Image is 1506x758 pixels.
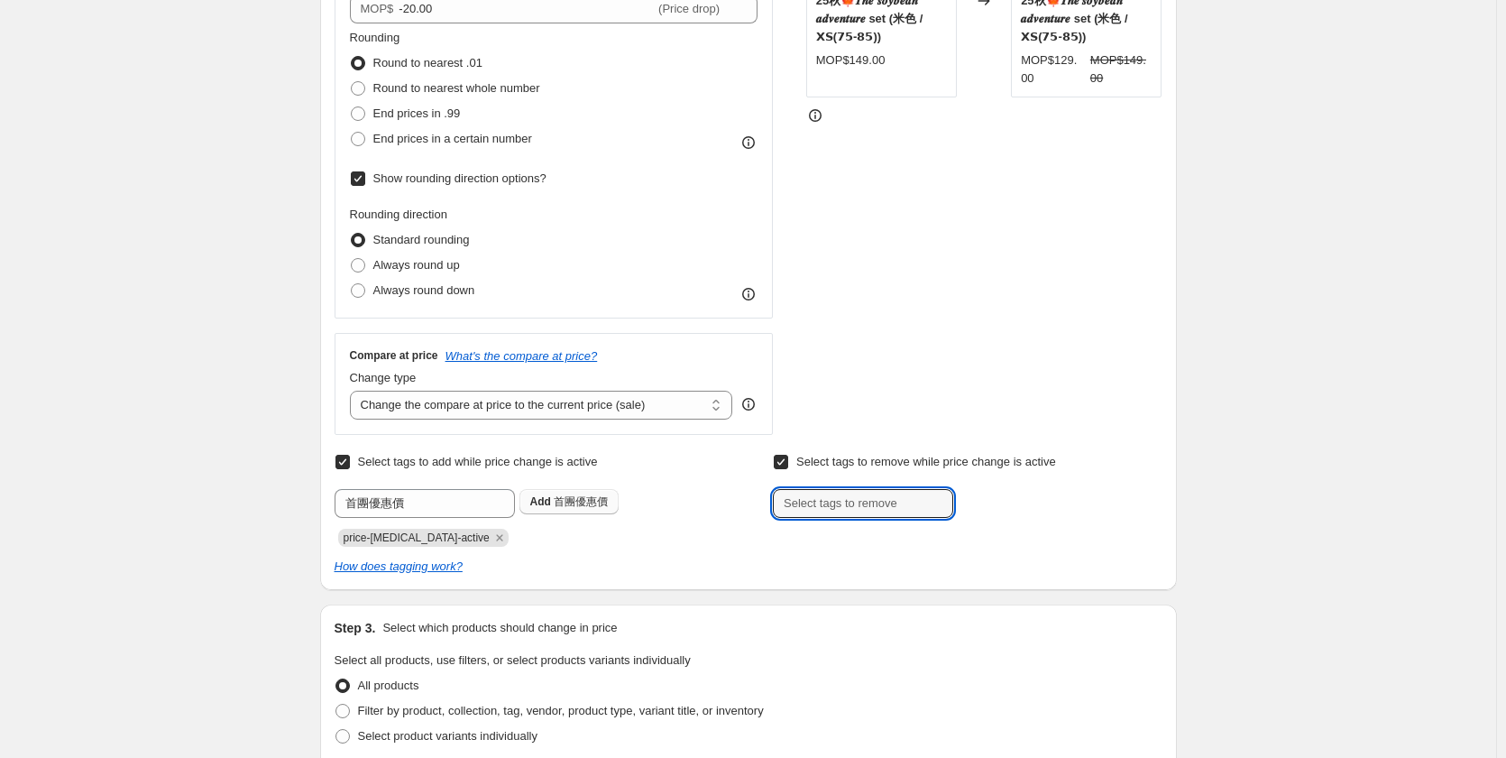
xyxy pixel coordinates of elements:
div: MOP$149.00 [816,51,886,69]
div: MOP$129.00 [1021,51,1083,88]
span: Change type [350,371,417,384]
span: Always round up [373,258,460,272]
span: Round to nearest .01 [373,56,482,69]
span: price-change-job-active [344,532,490,544]
span: Always round down [373,283,475,297]
span: Select tags to remove while price change is active [796,455,1056,468]
span: 首團優惠價 [554,495,608,508]
span: Filter by product, collection, tag, vendor, product type, variant title, or inventory [358,704,764,717]
span: Rounding [350,31,400,44]
div: help [739,395,758,413]
button: Add 首團優惠價 [519,489,620,514]
span: Standard rounding [373,233,470,246]
b: Add [530,495,551,508]
span: Select tags to add while price change is active [358,455,598,468]
a: How does tagging work? [335,559,463,573]
p: Select which products should change in price [382,619,617,637]
span: Round to nearest whole number [373,81,540,95]
span: End prices in .99 [373,106,461,120]
h2: Step 3. [335,619,376,637]
h3: Compare at price [350,348,438,363]
span: End prices in a certain number [373,132,532,145]
span: Select product variants individually [358,729,537,743]
strike: MOP$149.00 [1090,51,1152,88]
input: Select tags to add [335,489,515,518]
button: What's the compare at price? [445,349,598,363]
span: All products [358,679,419,692]
span: Show rounding direction options? [373,171,546,185]
span: Select all products, use filters, or select products variants individually [335,653,691,667]
span: (Price drop) [658,2,720,15]
span: MOP$ [361,2,394,15]
button: Remove price-change-job-active [491,530,508,546]
input: Select tags to remove [773,489,953,518]
span: Rounding direction [350,208,447,221]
